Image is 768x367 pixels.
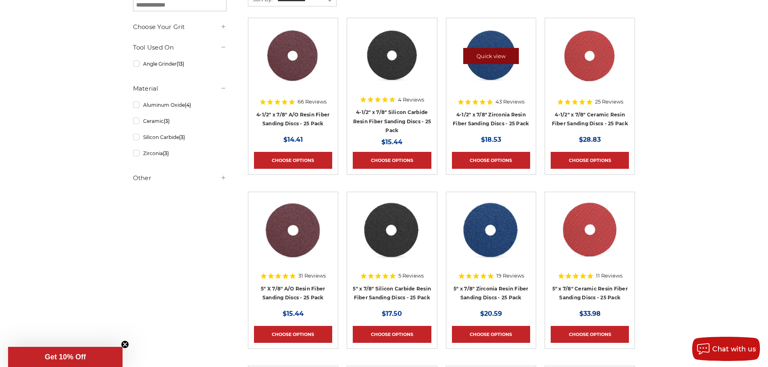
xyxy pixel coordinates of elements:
[260,198,325,262] img: 5 inch aluminum oxide resin fiber disc
[360,24,425,88] img: 4.5 Inch Silicon Carbide Resin Fiber Discs
[133,98,227,112] a: Aluminum Oxide
[133,22,227,32] h5: Choose Your Grit
[133,130,227,144] a: Silicon Carbide
[557,24,622,88] img: 4-1/2" ceramic resin fiber disc
[579,136,601,143] span: $28.83
[452,198,530,276] a: 5 inch zirc resin fiber disc
[398,97,424,102] span: 4 Reviews
[256,112,329,127] a: 4-1/2" x 7/8" A/O Resin Fiber Sanding Discs - 25 Pack
[452,152,530,169] a: Choose Options
[596,273,622,278] span: 11 Reviews
[133,146,227,160] a: Zirconia
[254,152,332,169] a: Choose Options
[179,134,185,140] span: (3)
[121,340,129,348] button: Close teaser
[458,24,523,88] img: 4-1/2" zirc resin fiber disc
[353,198,431,276] a: 5 Inch Silicon Carbide Resin Fiber Disc
[551,326,629,343] a: Choose Options
[283,136,303,143] span: $14.41
[298,99,327,104] span: 66 Reviews
[254,24,332,102] a: 4.5 inch resin fiber disc
[463,48,519,64] a: Quick view
[133,57,227,71] a: Angle Grinder
[353,152,431,169] a: Choose Options
[177,61,184,67] span: (13)
[692,337,760,361] button: Chat with us
[398,273,424,278] span: 5 Reviews
[133,114,227,128] a: Ceramic
[551,24,629,102] a: 4-1/2" ceramic resin fiber disc
[8,347,123,367] div: Get 10% OffClose teaser
[133,173,227,183] h5: Other
[185,102,191,108] span: (4)
[360,198,424,262] img: 5 Inch Silicon Carbide Resin Fiber Disc
[480,310,502,317] span: $20.59
[254,198,332,276] a: 5 inch aluminum oxide resin fiber disc
[381,138,402,146] span: $15.44
[298,273,326,278] span: 31 Reviews
[558,198,622,262] img: 5" x 7/8" Ceramic Resin Fibre Disc
[254,326,332,343] a: Choose Options
[579,310,601,317] span: $33.98
[163,150,169,156] span: (3)
[496,273,524,278] span: 19 Reviews
[551,198,629,276] a: 5" x 7/8" Ceramic Resin Fibre Disc
[452,24,530,102] a: 4-1/2" zirc resin fiber disc
[452,326,530,343] a: Choose Options
[481,136,501,143] span: $18.53
[45,353,86,361] span: Get 10% Off
[454,286,529,301] a: 5" x 7/8" Zirconia Resin Fiber Sanding Discs - 25 Pack
[495,99,524,104] span: 43 Reviews
[283,310,304,317] span: $15.44
[353,24,431,102] a: 4.5 Inch Silicon Carbide Resin Fiber Discs
[164,118,170,124] span: (3)
[133,84,227,93] h5: Material
[260,24,326,88] img: 4.5 inch resin fiber disc
[552,112,628,127] a: 4-1/2" x 7/8" Ceramic Resin Fiber Sanding Discs - 25 Pack
[353,109,431,133] a: 4-1/2" x 7/8" Silicon Carbide Resin Fiber Sanding Discs - 25 Pack
[453,112,529,127] a: 4-1/2" x 7/8" Zirconia Resin Fiber Sanding Discs - 25 Pack
[133,43,227,52] h5: Tool Used On
[353,286,431,301] a: 5" x 7/8" Silicon Carbide Resin Fiber Sanding Discs - 25 Pack
[459,198,523,262] img: 5 inch zirc resin fiber disc
[552,286,628,301] a: 5" x 7/8" Ceramic Resin Fiber Sanding Discs - 25 Pack
[712,345,756,353] span: Chat with us
[595,99,623,104] span: 25 Reviews
[261,286,325,301] a: 5" X 7/8" A/O Resin Fiber Sanding Discs - 25 Pack
[382,310,402,317] span: $17.50
[551,152,629,169] a: Choose Options
[353,326,431,343] a: Choose Options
